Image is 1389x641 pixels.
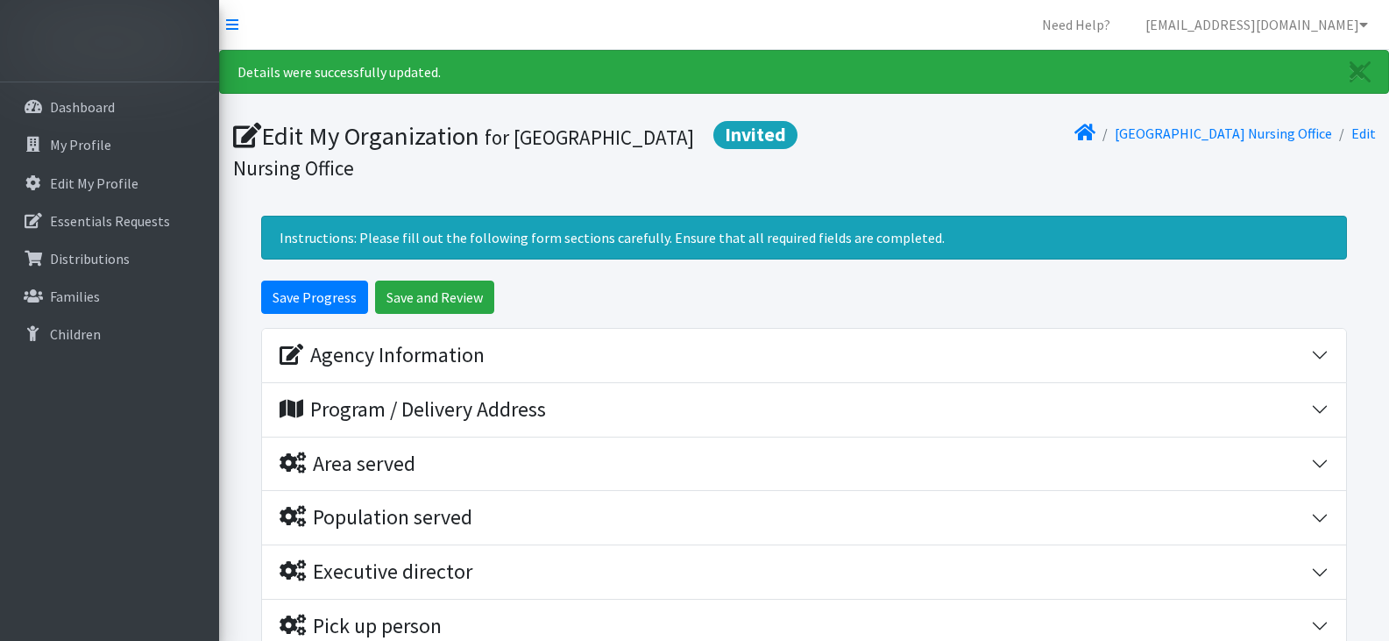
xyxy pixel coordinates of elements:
p: Children [50,325,101,343]
button: Area served [262,438,1346,491]
input: Save Progress [261,281,368,314]
div: Pick up person [280,614,442,639]
p: Dashboard [50,98,115,116]
h1: Edit My Organization [233,121,798,182]
button: Executive director [262,545,1346,599]
a: Edit My Profile [7,166,212,201]
button: Population served [262,491,1346,545]
p: Essentials Requests [50,212,170,230]
a: Essentials Requests [7,203,212,239]
p: Distributions [50,250,130,267]
a: Close [1332,51,1388,93]
a: Edit [1351,125,1376,142]
a: [GEOGRAPHIC_DATA] Nursing Office [1115,125,1332,142]
p: Edit My Profile [50,174,138,192]
div: Population served [280,505,472,531]
a: My Profile [7,127,212,162]
div: Area served [280,452,415,477]
p: Families [50,288,100,305]
div: Instructions: Please fill out the following form sections carefully. Ensure that all required fie... [261,216,1347,260]
p: My Profile [50,136,111,153]
input: Save and Review [375,281,494,314]
a: Children [7,317,212,352]
div: Agency Information [280,343,485,368]
a: Distributions [7,241,212,276]
small: for [GEOGRAPHIC_DATA] Nursing Office [233,125,694,181]
button: Agency Information [262,329,1346,382]
span: Invited [713,121,797,149]
a: Families [7,279,212,314]
button: Program / Delivery Address [262,383,1346,437]
a: [EMAIL_ADDRESS][DOMAIN_NAME] [1131,7,1382,42]
img: HumanEssentials [7,11,212,70]
div: Executive director [280,559,472,585]
a: Need Help? [1028,7,1124,42]
div: Program / Delivery Address [280,397,546,423]
a: Dashboard [7,89,212,125]
div: Details were successfully updated. [219,50,1389,94]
